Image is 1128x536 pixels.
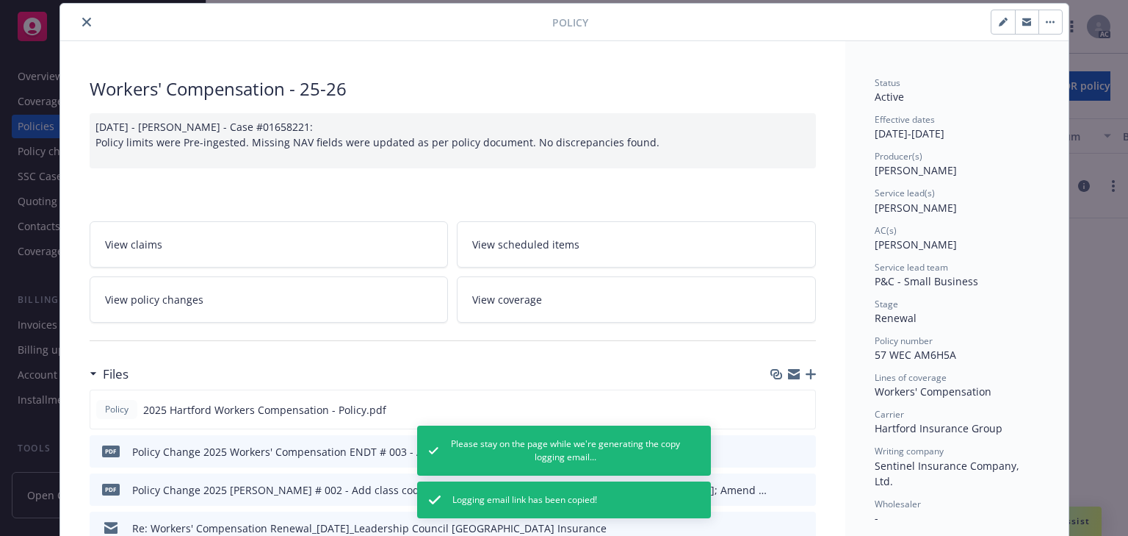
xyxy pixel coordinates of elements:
a: View scheduled items [457,221,816,268]
span: Policy number [875,335,933,347]
span: View policy changes [105,292,203,307]
button: preview file [797,444,810,460]
span: Hartford Insurance Group [875,421,1002,435]
button: download file [773,482,785,498]
div: Re: Workers' Compensation Renewal_[DATE]_Leadership Council [GEOGRAPHIC_DATA] Insurance [132,521,607,536]
span: Please stay on the page while we're generating the copy logging email... [450,437,681,464]
span: Active [875,90,904,104]
span: View claims [105,237,162,252]
div: Workers' Compensation [875,384,1039,399]
span: 2025 Hartford Workers Compensation - Policy.pdf [143,402,386,418]
span: P&C - Small Business [875,274,978,288]
div: Policy Change 2025 Workers' Compensation ENDT # 003 - Amend FORM WC990006B(.1P).pdf [132,444,585,460]
span: Service lead team [875,261,948,274]
div: [DATE] - [DATE] [875,113,1039,141]
span: View scheduled items [472,237,579,252]
span: [PERSON_NAME] [875,163,957,177]
a: View coverage [457,276,816,323]
span: View coverage [472,292,542,307]
span: 57 WEC AM6H5A [875,348,956,362]
a: View claims [90,221,449,268]
a: View policy changes [90,276,449,323]
span: [PERSON_NAME] [875,201,957,215]
span: Sentinel Insurance Company, Ltd. [875,459,1022,488]
div: Files [90,365,129,384]
div: Workers' Compensation - 25-26 [90,76,816,101]
button: download file [773,444,785,460]
h3: Files [103,365,129,384]
button: close [78,13,95,31]
span: Logging email link has been copied! [452,493,597,507]
span: Policy [102,403,131,416]
span: pdf [102,484,120,495]
button: download file [773,521,785,536]
span: Producer(s) [875,150,922,162]
button: download file [773,402,784,418]
span: Renewal [875,311,916,325]
span: Effective dates [875,113,935,126]
span: pdf [102,446,120,457]
span: Policy [552,15,588,30]
span: Stage [875,298,898,310]
span: Lines of coverage [875,371,947,384]
span: Writing company [875,445,944,457]
span: [PERSON_NAME] [875,237,957,251]
span: Carrier [875,408,904,421]
span: Wholesaler [875,498,921,510]
button: preview file [797,482,810,498]
button: preview file [796,402,809,418]
span: - [875,511,878,525]
span: Status [875,76,900,89]
span: AC(s) [875,224,897,237]
div: Policy Change 2025 [PERSON_NAME] # 002 - Add class code 8742 with payroll $247,721 for location [... [132,482,767,498]
div: [DATE] - [PERSON_NAME] - Case #01658221: Policy limits were Pre-ingested. Missing NAV fields were... [90,113,816,168]
span: Service lead(s) [875,187,935,199]
button: preview file [797,521,810,536]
